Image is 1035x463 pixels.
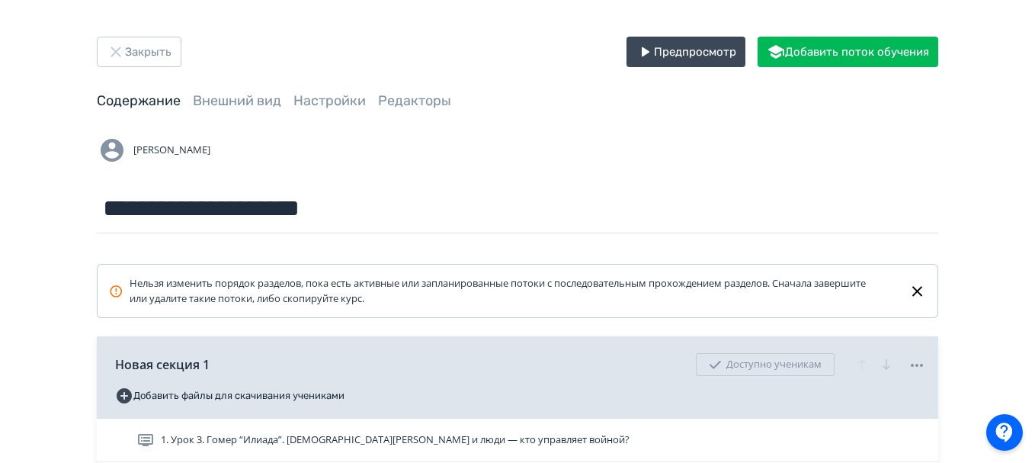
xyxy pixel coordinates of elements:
div: Нельзя изменить порядок разделов, пока есть активные или запланированные потоки с последовательны... [109,276,884,306]
span: Новая секция 1 [115,355,210,374]
span: [PERSON_NAME] [133,143,210,158]
button: Добавить поток обучения [758,37,938,67]
button: Закрыть [97,37,181,67]
div: 1. Урок 3. Гомер “Илиада”. [DEMOGRAPHIC_DATA][PERSON_NAME] и люди — кто управляет войной? [97,419,938,462]
a: Редакторы [378,92,451,109]
span: 1. Урок 3. Гомер “Илиада”. Боги Олимпа и люди — кто управляет войной? [161,432,630,448]
a: Содержание [97,92,181,109]
div: Доступно ученикам [696,353,835,376]
button: Добавить файлы для скачивания учениками [115,384,344,408]
a: Внешний вид [193,92,281,109]
a: Настройки [293,92,366,109]
button: Предпросмотр [626,37,745,67]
